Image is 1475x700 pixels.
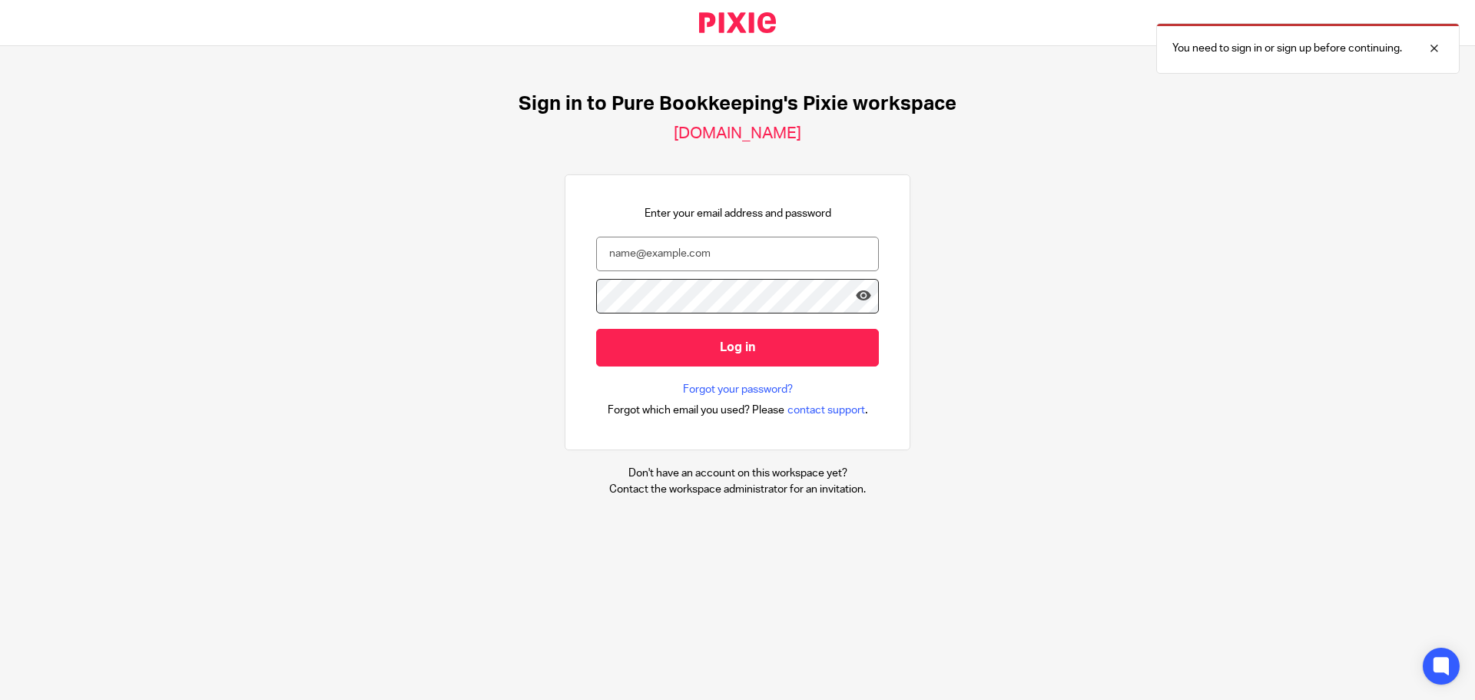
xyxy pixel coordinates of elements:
p: Don't have an account on this workspace yet? [609,466,866,481]
h1: Sign in to Pure Bookkeeping's Pixie workspace [519,92,956,116]
h2: [DOMAIN_NAME] [674,124,801,144]
div: . [608,401,868,419]
p: Enter your email address and password [645,206,831,221]
input: name@example.com [596,237,879,271]
p: Contact the workspace administrator for an invitation. [609,482,866,497]
a: Forgot your password? [683,382,793,397]
input: Log in [596,329,879,367]
span: Forgot which email you used? Please [608,403,784,418]
span: contact support [787,403,865,418]
p: You need to sign in or sign up before continuing. [1172,41,1402,56]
